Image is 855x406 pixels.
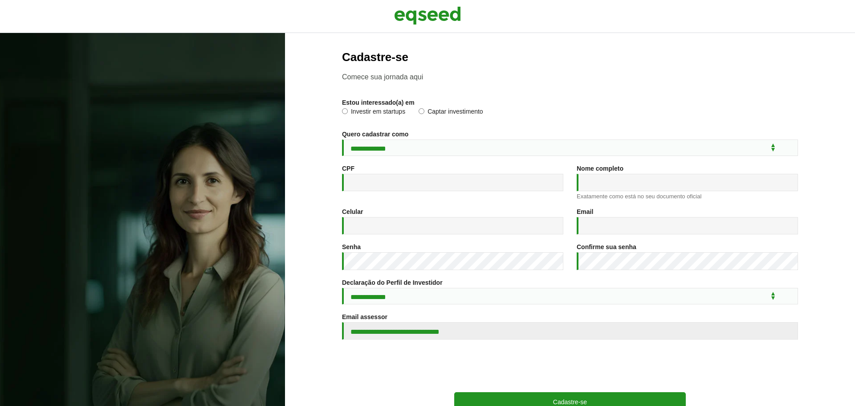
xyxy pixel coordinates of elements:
iframe: reCAPTCHA [502,349,638,383]
label: Investir em startups [342,108,405,117]
label: Confirme sua senha [577,244,636,250]
div: Exatamente como está no seu documento oficial [577,193,798,199]
input: Captar investimento [419,108,424,114]
label: Captar investimento [419,108,483,117]
label: Declaração do Perfil de Investidor [342,279,443,286]
input: Investir em startups [342,108,348,114]
label: Celular [342,209,363,215]
label: Estou interessado(a) em [342,99,415,106]
label: CPF [342,165,354,172]
label: Nome completo [577,165,623,172]
img: EqSeed Logo [394,4,461,27]
label: Senha [342,244,361,250]
label: Email [577,209,593,215]
label: Quero cadastrar como [342,131,408,137]
label: Email assessor [342,314,387,320]
h2: Cadastre-se [342,51,798,64]
p: Comece sua jornada aqui [342,73,798,81]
